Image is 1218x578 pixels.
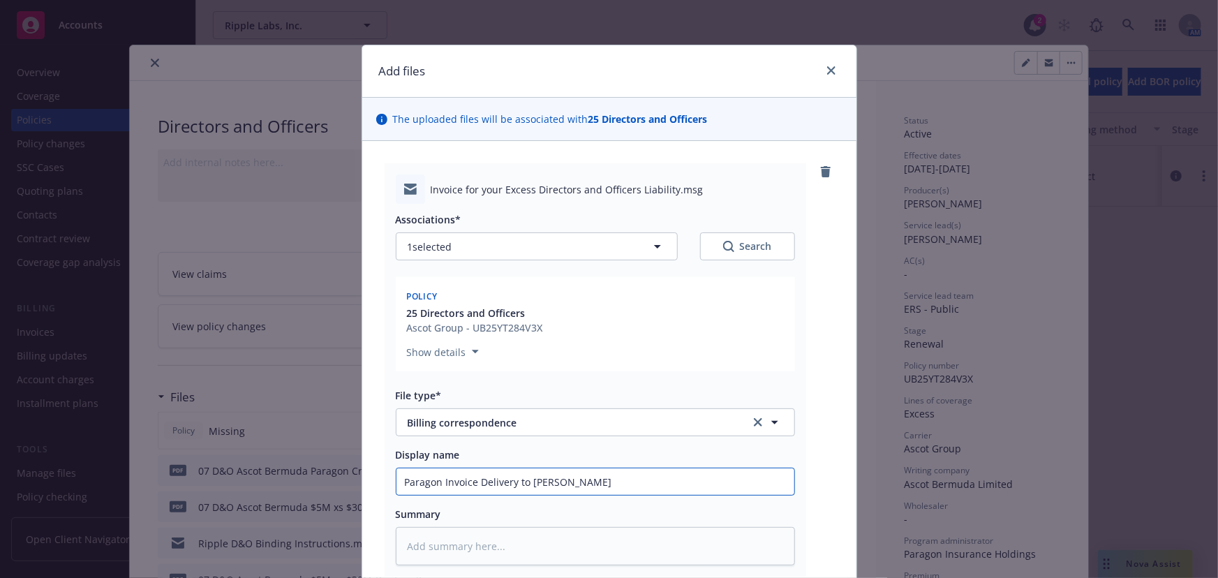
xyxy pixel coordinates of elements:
[750,414,766,431] a: clear selection
[396,448,460,461] span: Display name
[396,408,795,436] button: Billing correspondenceclear selection
[408,415,731,430] span: Billing correspondence
[396,507,441,521] span: Summary
[396,468,794,495] input: Add display name here...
